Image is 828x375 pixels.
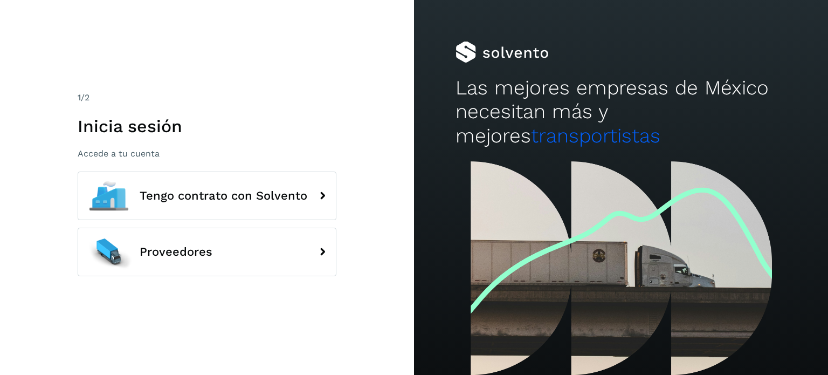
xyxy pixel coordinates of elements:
[78,116,336,137] h1: Inicia sesión
[78,172,336,220] button: Tengo contrato con Solvento
[78,91,336,104] div: /2
[456,76,786,148] h2: Las mejores empresas de México necesitan más y mejores
[78,148,336,159] p: Accede a tu cuenta
[531,124,660,147] span: transportistas
[78,228,336,276] button: Proveedores
[140,189,307,202] span: Tengo contrato con Solvento
[78,92,81,103] span: 1
[140,246,212,258] span: Proveedores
